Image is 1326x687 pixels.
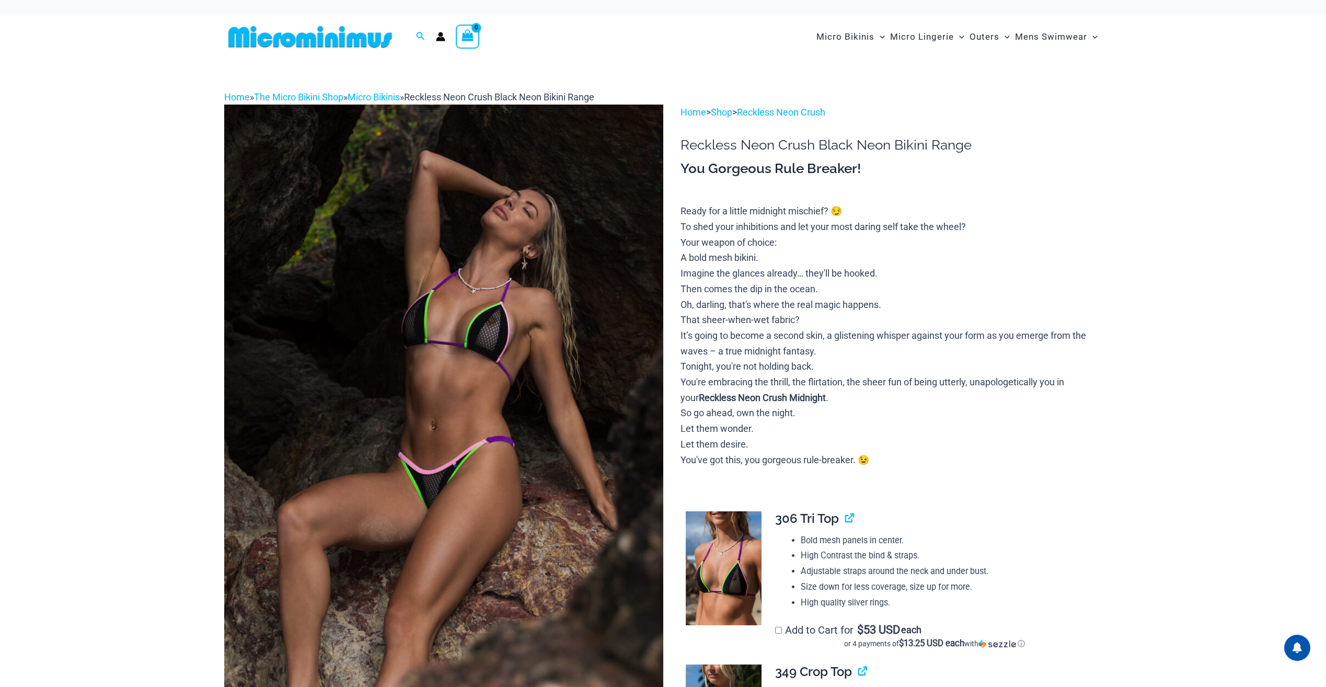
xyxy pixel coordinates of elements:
[801,564,1093,579] li: Adjustable straps around the neck and under bust.
[224,91,250,102] a: Home
[681,137,1102,153] h1: Reckless Neon Crush Black Neon Bikini Range
[1087,24,1098,50] span: Menu Toggle
[801,533,1093,548] li: Bold mesh panels in center.
[254,91,343,102] a: The Micro Bikini Shop
[901,625,921,635] span: each
[348,91,400,102] a: Micro Bikinis
[224,91,594,102] span: » » »
[1015,24,1087,50] span: Mens Swimwear
[887,21,967,53] a: Micro LingerieMenu ToggleMenu Toggle
[857,623,863,636] span: $
[775,624,1093,649] label: Add to Cart for
[801,579,1093,595] li: Size down for less coverage, size up for more.
[999,24,1010,50] span: Menu Toggle
[954,24,964,50] span: Menu Toggle
[812,19,1102,54] nav: Site Navigation
[775,664,852,679] span: 349 Crop Top
[404,91,594,102] span: Reckless Neon Crush Black Neon Bikini Range
[801,548,1093,564] li: High Contrast the bind & straps.
[681,107,706,118] a: Home
[775,627,782,634] input: Add to Cart for$53 USD eachor 4 payments of$13.25 USD eachwithSezzle Click to learn more about Se...
[711,107,732,118] a: Shop
[416,30,425,43] a: Search icon link
[456,25,480,49] a: View Shopping Cart, empty
[436,32,445,41] a: Account icon link
[978,639,1016,649] img: Sezzle
[681,105,1102,120] p: > >
[857,625,900,635] span: 53 USD
[890,24,954,50] span: Micro Lingerie
[686,511,762,625] img: Reckless Neon Crush Black Neon 306 Tri Top
[970,24,999,50] span: Outers
[899,638,964,648] span: $13.25 USD each
[775,511,839,526] span: 306 Tri Top
[775,638,1093,649] div: or 4 payments of$13.25 USD eachwithSezzle Click to learn more about Sezzle
[816,24,874,50] span: Micro Bikinis
[775,638,1093,649] div: or 4 payments of with
[681,203,1102,467] p: Ready for a little midnight mischief? 😏 To shed your inhibitions and let your most daring self ta...
[699,392,826,403] b: Reckless Neon Crush Midnight
[801,595,1093,611] li: High quality silver rings.
[967,21,1012,53] a: OutersMenu ToggleMenu Toggle
[814,21,887,53] a: Micro BikinisMenu ToggleMenu Toggle
[681,160,1102,178] h3: You Gorgeous Rule Breaker!
[737,107,825,118] a: Reckless Neon Crush
[224,25,396,49] img: MM SHOP LOGO FLAT
[874,24,885,50] span: Menu Toggle
[1012,21,1100,53] a: Mens SwimwearMenu ToggleMenu Toggle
